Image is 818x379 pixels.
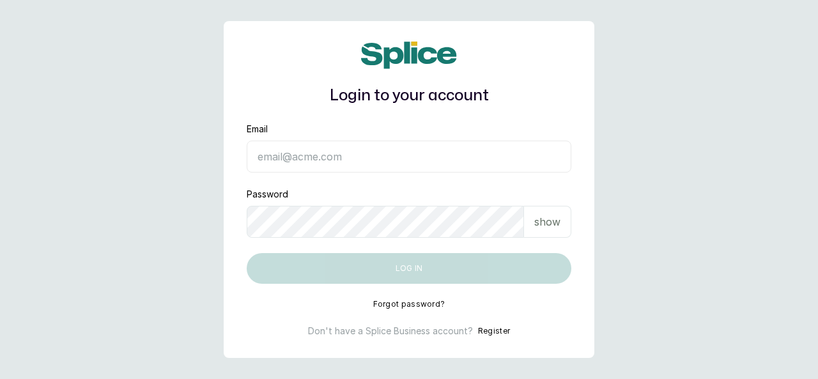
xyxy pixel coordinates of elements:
p: Don't have a Splice Business account? [308,325,473,337]
input: email@acme.com [247,141,571,173]
button: Register [478,325,510,337]
h1: Login to your account [247,84,571,107]
p: show [534,214,560,229]
button: Forgot password? [373,299,445,309]
button: Log in [247,253,571,284]
label: Password [247,188,288,201]
label: Email [247,123,268,135]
